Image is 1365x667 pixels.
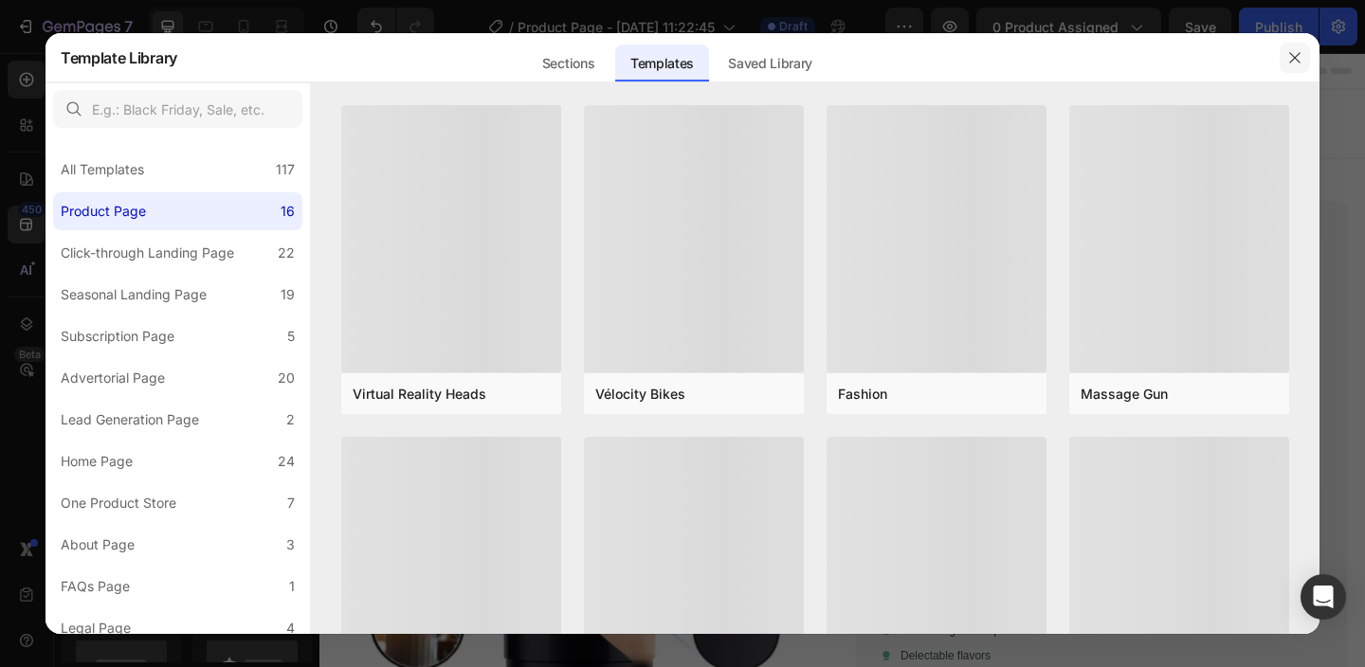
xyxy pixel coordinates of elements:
p: Premium gourmet pâté [632,621,757,637]
div: Templates [615,45,709,82]
div: Click-through Landing Page [61,242,234,264]
div: Advertorial Page [61,367,165,389]
div: FAQs Page [61,575,130,598]
div: 7 [287,492,295,514]
div: One Product Store [61,492,176,514]
div: Sections [527,45,610,82]
p: Delivery Every 30 Days [613,329,1084,349]
div: Seasonal Landing Page [61,283,207,306]
div: Vélocity Bikes [595,384,685,404]
button: Seal Subscriptions [619,550,797,596]
div: Subscription Page [61,325,174,348]
input: E.g.: Black Friday, Sale, etc. [53,90,302,128]
h2: Template Library [61,33,177,82]
p: If you plan to use this template for multiple products, use the product description feature inste... [613,446,1084,525]
div: Home Page [61,450,133,473]
p: Rated 4.7 Stars (465 reviews) [699,295,862,311]
img: gempages_581652565091943139-8653b4d6-e54e-42be-af36-6284e88bb5ce.png [517,51,621,101]
img: SealSubscriptions.png [634,562,657,585]
div: 22 [278,242,295,264]
div: 3 [286,533,295,556]
div: Seal Subscriptions [672,562,782,582]
h1: [PERSON_NAME] nong cafe [611,183,1086,285]
div: 4 [286,617,295,640]
div: 1 [289,575,295,598]
div: 16 [281,200,295,223]
div: Virtual Reality Heads [353,384,486,404]
div: Saved Library [713,45,828,82]
div: 5 [287,325,295,348]
div: Massage Gun [1081,384,1168,404]
p: This is a description, but it's editable because it's a text block element. You can customize thi... [613,368,1084,426]
div: Product Page [61,200,146,223]
div: Open Intercom Messenger [1301,574,1346,620]
div: 2 [286,408,295,431]
p: Delectable flavors [632,648,730,664]
div: 19 [281,283,295,306]
div: Lead Generation Page [61,408,199,431]
div: 24 [278,450,295,473]
div: All Templates [61,158,144,181]
div: 117 [276,158,295,181]
div: Legal Page [61,617,131,640]
div: Fashion [838,384,887,404]
div: About Page [61,533,135,556]
div: 20 [278,367,295,389]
